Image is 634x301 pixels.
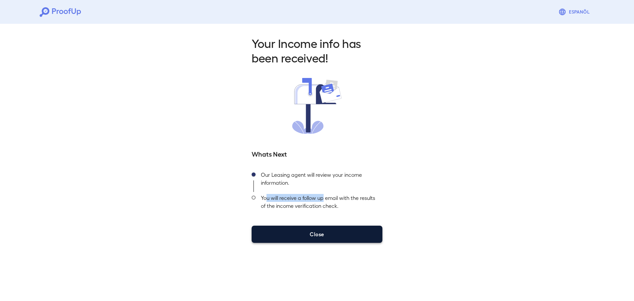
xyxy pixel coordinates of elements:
[256,169,382,192] div: Our Leasing agent will review your income information.
[256,192,382,215] div: You will receive a follow up email with the results of the income verification check.
[252,149,382,158] h5: Whats Next
[292,78,342,134] img: received.svg
[556,5,594,19] button: Espanõl
[252,226,382,243] button: Close
[252,36,382,65] h2: Your Income info has been received!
